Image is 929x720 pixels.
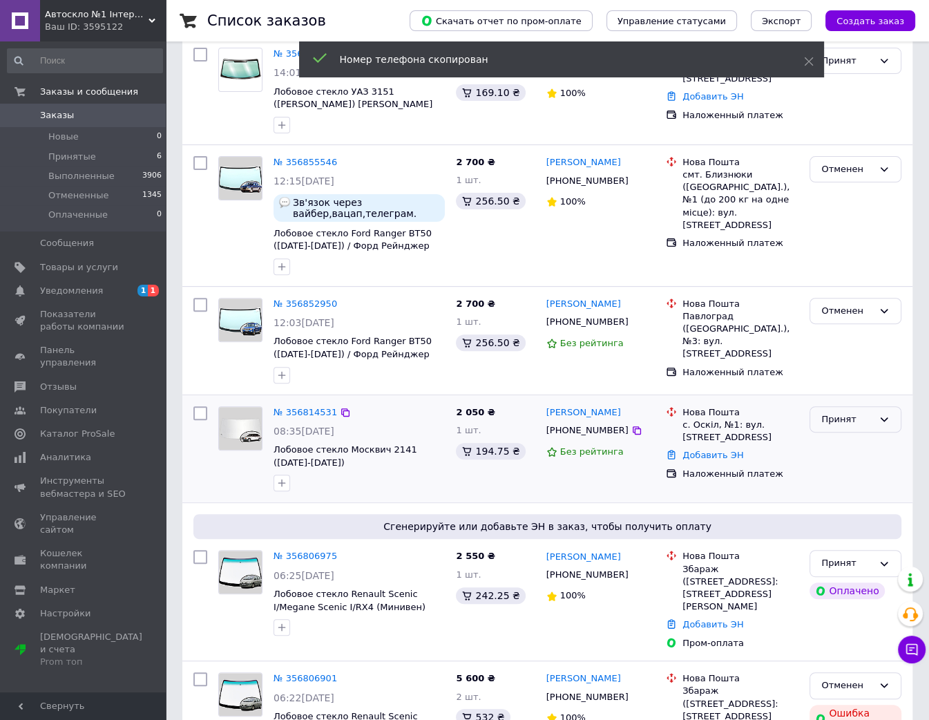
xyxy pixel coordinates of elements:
span: 5 600 ₴ [456,673,495,683]
span: 6 [157,151,162,163]
span: [DEMOGRAPHIC_DATA] и счета [40,631,142,669]
a: № 356852950 [274,299,337,309]
span: 2 700 ₴ [456,157,495,167]
input: Поиск [7,48,163,73]
span: Без рейтинга [560,338,624,348]
span: 100% [560,590,586,600]
div: 242.25 ₴ [456,587,525,604]
span: Кошелек компании [40,547,128,572]
span: 08:35[DATE] [274,426,334,437]
span: 1345 [142,189,162,202]
div: [PHONE_NUMBER] [544,172,631,190]
a: Создать заказ [812,15,915,26]
img: :speech_balloon: [279,197,290,208]
span: 2 700 ₴ [456,299,495,309]
span: 1 [148,285,159,296]
span: 1 шт. [456,425,481,435]
div: Збараж ([STREET_ADDRESS]: [STREET_ADDRESS][PERSON_NAME] [682,563,798,614]
span: Новые [48,131,79,143]
div: Нова Пошта [682,406,798,419]
a: [PERSON_NAME] [546,672,621,685]
div: Наложенный платеж [682,109,798,122]
button: Скачать отчет по пром-оплате [410,10,593,31]
span: Показатели работы компании [40,308,128,333]
span: 2 шт. [456,692,481,702]
span: Товары и услуги [40,261,118,274]
button: Экспорт [751,10,812,31]
span: Панель управления [40,344,128,369]
span: Инструменты вебмастера и SEO [40,475,128,500]
a: Фото товару [218,672,262,717]
div: с. Оскіл, №1: вул. [STREET_ADDRESS] [682,419,798,444]
span: Заказы и сообщения [40,86,138,98]
span: 14:01[DATE] [274,67,334,78]
a: Лобовое стекло Renault Scenic I/Megane Scenic I/RX4 (Минивен) ([DATE]-[DATE]) [274,589,425,625]
span: Управление статусами [617,16,726,26]
span: Заказы [40,109,74,122]
img: Фото товару [219,157,262,200]
img: Фото товару [219,299,262,341]
div: Нова Пошта [682,298,798,310]
span: Без рейтинга [560,446,624,457]
a: Добавить ЭН [682,450,743,460]
a: [PERSON_NAME] [546,551,621,564]
span: Настройки [40,607,90,620]
span: 12:03[DATE] [274,317,334,328]
div: Отменен [821,162,873,177]
div: Наложенный платеж [682,468,798,480]
a: [PERSON_NAME] [546,156,621,169]
div: Оплачено [810,582,884,599]
span: Создать заказ [836,16,904,26]
a: Лобовое стекло Ford Ranger BT50 ([DATE]-[DATE]) / Форд Рейнджер БТ50 [274,336,432,372]
span: 12:15[DATE] [274,176,334,187]
img: Фото товару [219,407,262,450]
span: Скачать отчет по пром-оплате [421,15,582,27]
a: [PERSON_NAME] [546,406,621,419]
button: Чат с покупателем [898,636,926,663]
span: Каталог ProSale [40,428,115,440]
div: Павлоград ([GEOGRAPHIC_DATA].), №3: вул. [STREET_ADDRESS] [682,310,798,361]
div: [PHONE_NUMBER] [544,421,631,439]
span: Сообщения [40,237,94,249]
div: [PHONE_NUMBER] [544,688,631,706]
span: Управление сайтом [40,511,128,536]
div: Наложенный платеж [682,366,798,379]
span: Уведомления [40,285,103,297]
div: Принят [821,413,873,427]
span: 1 шт. [456,316,481,327]
span: 1 шт. [456,569,481,580]
a: № 356878028 [274,48,337,59]
a: Добавить ЭН [682,91,743,102]
span: 2 050 ₴ [456,407,495,417]
div: Ваш ID: 3595122 [45,21,166,33]
div: Нова Пошта [682,672,798,685]
a: № 356814531 [274,407,337,417]
span: 2 550 ₴ [456,551,495,561]
a: Добавить ЭН [682,619,743,629]
div: 256.50 ₴ [456,193,525,209]
span: 06:25[DATE] [274,570,334,581]
div: Наложенный платеж [682,237,798,249]
span: Отзывы [40,381,77,393]
span: Автоскло №1 Інтернет-магазин "PROGLASSAUTO"® [45,8,149,21]
span: Принятые [48,151,96,163]
span: Аналитика [40,451,91,464]
span: 1 [137,285,149,296]
span: Выполненные [48,170,115,182]
button: Управление статусами [606,10,737,31]
a: Лобовое стекло УАЗ 3151 ([PERSON_NAME]) [PERSON_NAME] ([GEOGRAPHIC_DATA]) ([DATE]-[DATE]) [274,86,432,135]
img: Фото товару [219,673,262,716]
span: Лобовое стекло Москвич 2141 ([DATE]-[DATE]) [274,444,417,468]
span: Сгенерируйте или добавьте ЭН в заказ, чтобы получить оплату [199,520,896,533]
a: Фото товару [218,156,262,200]
div: [PHONE_NUMBER] [544,566,631,584]
div: Принят [821,556,873,571]
div: Prom топ [40,656,142,668]
img: Фото товару [219,56,262,83]
a: № 356806975 [274,551,337,561]
a: Фото товару [218,298,262,342]
div: Пром-оплата [682,637,798,650]
div: 194.75 ₴ [456,443,525,460]
a: № 356806901 [274,673,337,683]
